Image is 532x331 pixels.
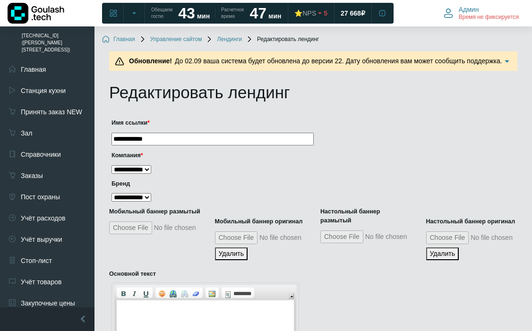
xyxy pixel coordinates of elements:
span: 5 [324,9,327,17]
span: Редактировать лендинг [246,36,319,43]
a: Лендинги [206,36,242,43]
label: Мобильный баннер оригинал [215,217,307,226]
label: Настольный баннер оригинал [426,217,518,226]
span: 27 668 [341,9,361,17]
label: Компания [112,151,510,160]
img: Подробнее [502,57,512,66]
button: Админ Время не фиксируется [438,3,524,23]
img: Предупреждение [115,57,124,66]
label: Мобильный баннер размытый [109,207,201,216]
strong: 43 [178,5,195,22]
span: ₽ [361,9,365,17]
span: Админ [459,5,479,14]
a: Главная [102,36,135,43]
label: Основной текст [109,270,306,279]
div: ⭐ [294,9,316,17]
button: Удалить [426,247,459,260]
a: Обещаем гостю 43 мин Расчетное время 47 мин [146,5,287,22]
span: Обещаем гостю [151,7,172,20]
button: Удалить [215,247,248,260]
span: NPS [302,9,316,17]
span: Расчетное время [221,7,244,20]
label: Имя ссылки [112,119,510,127]
span: мин [268,12,281,20]
label: Бренд [112,179,510,188]
img: Логотип компании Goulash.tech [8,3,64,24]
strong: 47 [250,5,267,22]
span: мин [197,12,210,20]
label: Настольный баннер размытый [320,207,412,225]
h1: Редактировать лендинг [109,83,517,102]
b: Обновление! [129,57,172,65]
span: Время не фиксируется [459,14,519,21]
span: До 02.09 ваша система будет обновлена до версии 22. Дату обновления вам может сообщить поддержка.... [126,57,502,75]
a: ⭐NPS 5 [289,5,333,22]
a: Управление сайтом [139,36,202,43]
a: 27 668 ₽ [335,5,371,22]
